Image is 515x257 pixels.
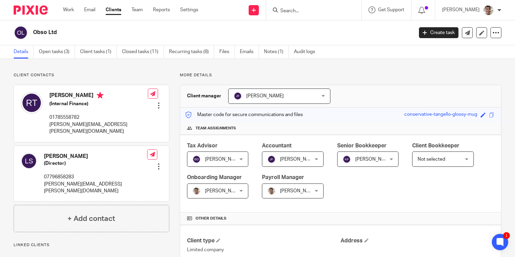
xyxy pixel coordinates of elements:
[39,45,75,59] a: Open tasks (3)
[185,111,303,118] p: Master code for secure communications and files
[503,232,510,239] div: 1
[219,45,235,59] a: Files
[97,92,104,99] i: Primary
[14,242,169,248] p: Linked clients
[44,153,147,160] h4: [PERSON_NAME]
[262,143,292,148] span: Accountant
[44,174,147,180] p: 07796858283
[483,5,494,16] img: PXL_20240409_141816916.jpg
[14,45,34,59] a: Details
[14,26,28,40] img: svg%3E
[412,143,459,148] span: Client Bookkeeper
[341,237,494,244] h4: Address
[343,155,351,163] img: svg%3E
[378,7,404,12] span: Get Support
[106,6,121,13] a: Clients
[280,157,317,162] span: [PERSON_NAME]
[264,45,289,59] a: Notes (1)
[267,155,276,163] img: svg%3E
[187,93,221,99] h3: Client manager
[192,155,201,163] img: svg%3E
[21,153,37,169] img: svg%3E
[404,111,477,119] div: conservative-tangello-glossy-mug
[49,100,148,107] h5: (Internal Finance)
[355,157,393,162] span: [PERSON_NAME]
[196,126,236,131] span: Team assignments
[63,6,74,13] a: Work
[262,175,304,180] span: Payroll Manager
[192,187,201,195] img: PXL_20240409_141816916.jpg
[122,45,164,59] a: Closed tasks (11)
[131,6,143,13] a: Team
[280,8,341,14] input: Search
[187,143,218,148] span: Tax Advisor
[205,189,243,193] span: [PERSON_NAME]
[33,29,333,36] h2: Obso Ltd
[44,181,147,195] p: [PERSON_NAME][EMAIL_ADDRESS][PERSON_NAME][DOMAIN_NAME]
[49,92,148,100] h4: [PERSON_NAME]
[234,92,242,100] img: svg%3E
[153,6,170,13] a: Reports
[205,157,243,162] span: [PERSON_NAME]
[442,6,480,13] p: [PERSON_NAME]
[49,114,148,121] p: 01785558782
[267,187,276,195] img: PXL_20240409_141816916.jpg
[196,216,227,221] span: Other details
[21,92,43,114] img: svg%3E
[84,6,95,13] a: Email
[14,5,48,15] img: Pixie
[180,6,198,13] a: Settings
[418,157,445,162] span: Not selected
[180,73,501,78] p: More details
[294,45,320,59] a: Audit logs
[67,213,115,224] h4: + Add contact
[44,160,147,167] h5: (Director)
[49,121,148,135] p: [PERSON_NAME][EMAIL_ADDRESS][PERSON_NAME][DOMAIN_NAME]
[419,27,458,38] a: Create task
[187,175,242,180] span: Onboarding Manager
[187,237,341,244] h4: Client type
[337,143,387,148] span: Senior Bookkeeper
[169,45,214,59] a: Recurring tasks (8)
[280,189,317,193] span: [PERSON_NAME]
[240,45,259,59] a: Emails
[80,45,117,59] a: Client tasks (1)
[14,73,169,78] p: Client contacts
[187,246,341,253] p: Limited company
[246,94,284,98] span: [PERSON_NAME]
